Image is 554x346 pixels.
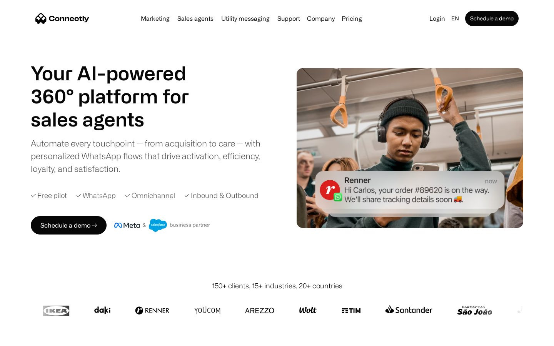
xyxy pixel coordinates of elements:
[76,190,116,201] div: ✓ WhatsApp
[15,333,46,343] ul: Language list
[218,15,273,22] a: Utility messaging
[426,13,448,24] a: Login
[31,108,208,131] h1: sales agents
[274,15,303,22] a: Support
[114,219,210,232] img: Meta and Salesforce business partner badge.
[31,190,67,201] div: ✓ Free pilot
[8,332,46,343] aside: Language selected: English
[31,216,107,235] a: Schedule a demo →
[339,15,365,22] a: Pricing
[31,62,208,108] h1: Your AI-powered 360° platform for
[451,13,459,24] div: en
[174,15,217,22] a: Sales agents
[307,13,335,24] div: Company
[138,15,173,22] a: Marketing
[125,190,175,201] div: ✓ Omnichannel
[31,137,273,175] div: Automate every touchpoint — from acquisition to care — with personalized WhatsApp flows that driv...
[212,281,342,291] div: 150+ clients, 15+ industries, 20+ countries
[465,11,519,26] a: Schedule a demo
[184,190,259,201] div: ✓ Inbound & Outbound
